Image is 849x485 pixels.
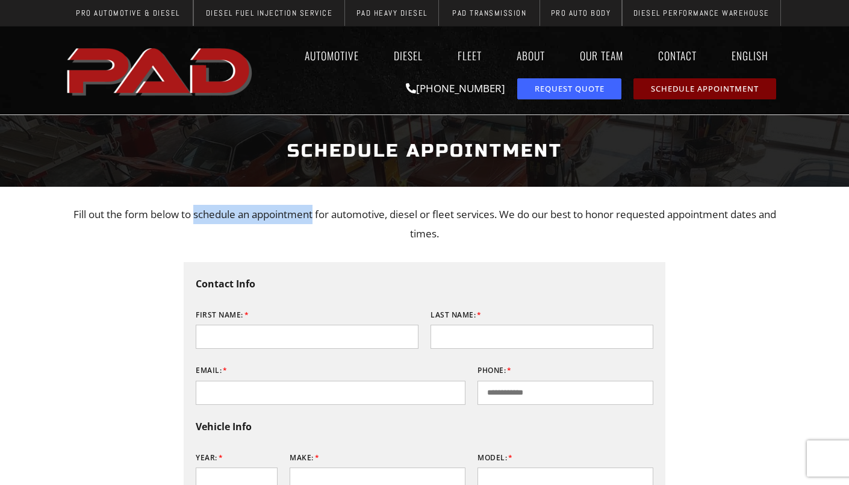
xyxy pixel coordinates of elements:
span: Diesel Performance Warehouse [633,9,770,17]
span: PAD Transmission [452,9,526,17]
a: Contact [647,42,708,69]
label: Last Name: [431,305,482,325]
label: Phone: [477,361,512,380]
a: schedule repair or service appointment [633,78,776,99]
a: Fleet [446,42,493,69]
span: Pro Automotive & Diesel [76,9,180,17]
a: [PHONE_NUMBER] [406,81,505,95]
label: Model: [477,448,513,468]
b: Vehicle Info [196,420,252,433]
label: Year: [196,448,223,468]
a: Automotive [293,42,370,69]
a: About [505,42,556,69]
label: Email: [196,361,228,380]
span: Schedule Appointment [651,85,759,93]
label: First Name: [196,305,249,325]
label: Make: [290,448,319,468]
a: English [720,42,786,69]
span: PAD Heavy Diesel [356,9,428,17]
h1: Schedule Appointment [69,128,780,174]
a: pro automotive and diesel home page [63,38,258,103]
span: Pro Auto Body [551,9,611,17]
span: Diesel Fuel Injection Service [206,9,333,17]
img: The image shows the word "PAD" in bold, red, uppercase letters with a slight shadow effect. [63,38,258,103]
b: Contact Info [196,277,255,290]
a: request a service or repair quote [517,78,621,99]
span: Request Quote [535,85,605,93]
nav: Menu [258,42,786,69]
p: Fill out the form below to schedule an appointment for automotive, diesel or fleet services. We d... [69,205,780,244]
a: Our Team [568,42,635,69]
a: Diesel [382,42,434,69]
